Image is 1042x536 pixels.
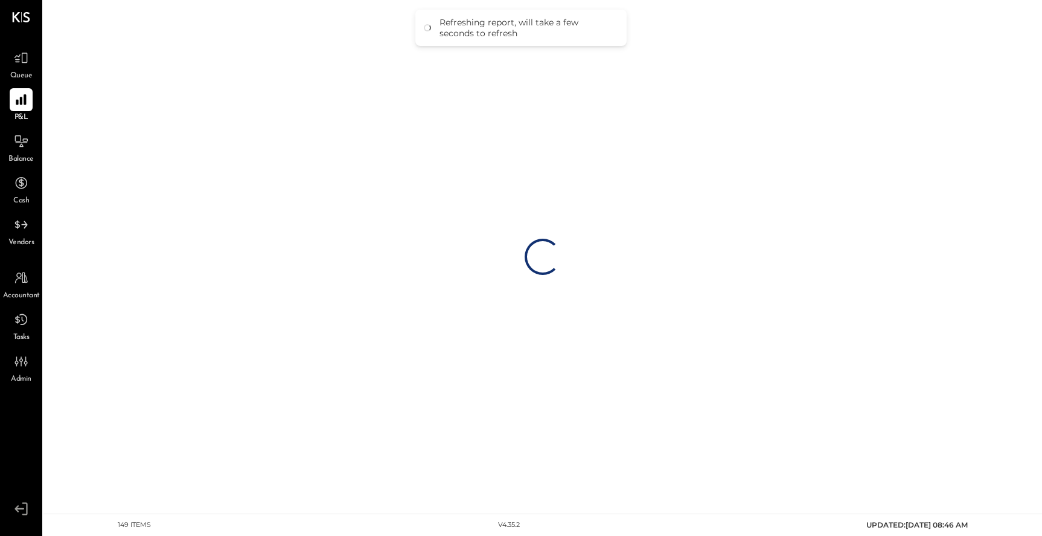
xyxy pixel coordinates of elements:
span: UPDATED: [DATE] 08:46 AM [866,520,968,529]
a: Cash [1,172,42,207]
a: Accountant [1,266,42,302]
a: Queue [1,47,42,82]
a: Admin [1,350,42,385]
div: v 4.35.2 [498,520,520,530]
div: 149 items [118,520,151,530]
a: Tasks [1,308,42,343]
span: Admin [11,374,31,385]
span: Cash [13,196,29,207]
div: Refreshing report, will take a few seconds to refresh [439,17,615,39]
span: P&L [14,112,28,123]
span: Tasks [13,332,30,343]
a: P&L [1,88,42,123]
span: Queue [10,71,33,82]
span: Accountant [3,291,40,302]
span: Balance [8,154,34,165]
a: Balance [1,130,42,165]
span: Vendors [8,237,34,248]
a: Vendors [1,213,42,248]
